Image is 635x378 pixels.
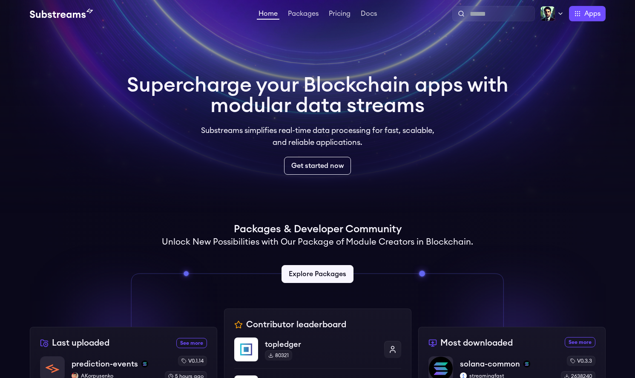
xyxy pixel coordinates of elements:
[127,75,509,116] h1: Supercharge your Blockchain apps with modular data streams
[176,338,207,348] a: See more recently uploaded packages
[286,10,320,19] a: Packages
[72,358,138,370] p: prediction-events
[234,338,258,361] img: topledger
[565,337,595,347] a: See more most downloaded packages
[178,356,207,366] div: v0.1.14
[567,356,595,366] div: v0.3.3
[234,338,401,368] a: topledgertopledger80321
[234,222,402,236] h1: Packages & Developer Community
[162,236,473,248] h2: Unlock New Possibilities with Our Package of Module Creators in Blockchain.
[359,10,379,19] a: Docs
[195,124,440,148] p: Substreams simplifies real-time data processing for fast, scalable, and reliable applications.
[523,361,530,367] img: solana
[257,10,279,20] a: Home
[584,9,601,19] span: Apps
[460,358,520,370] p: solana-common
[540,6,555,21] img: Profile
[141,361,148,367] img: solana
[327,10,352,19] a: Pricing
[265,350,292,361] div: 80321
[284,157,351,175] a: Get started now
[265,338,377,350] p: topledger
[30,9,93,19] img: Substream's logo
[282,265,353,283] a: Explore Packages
